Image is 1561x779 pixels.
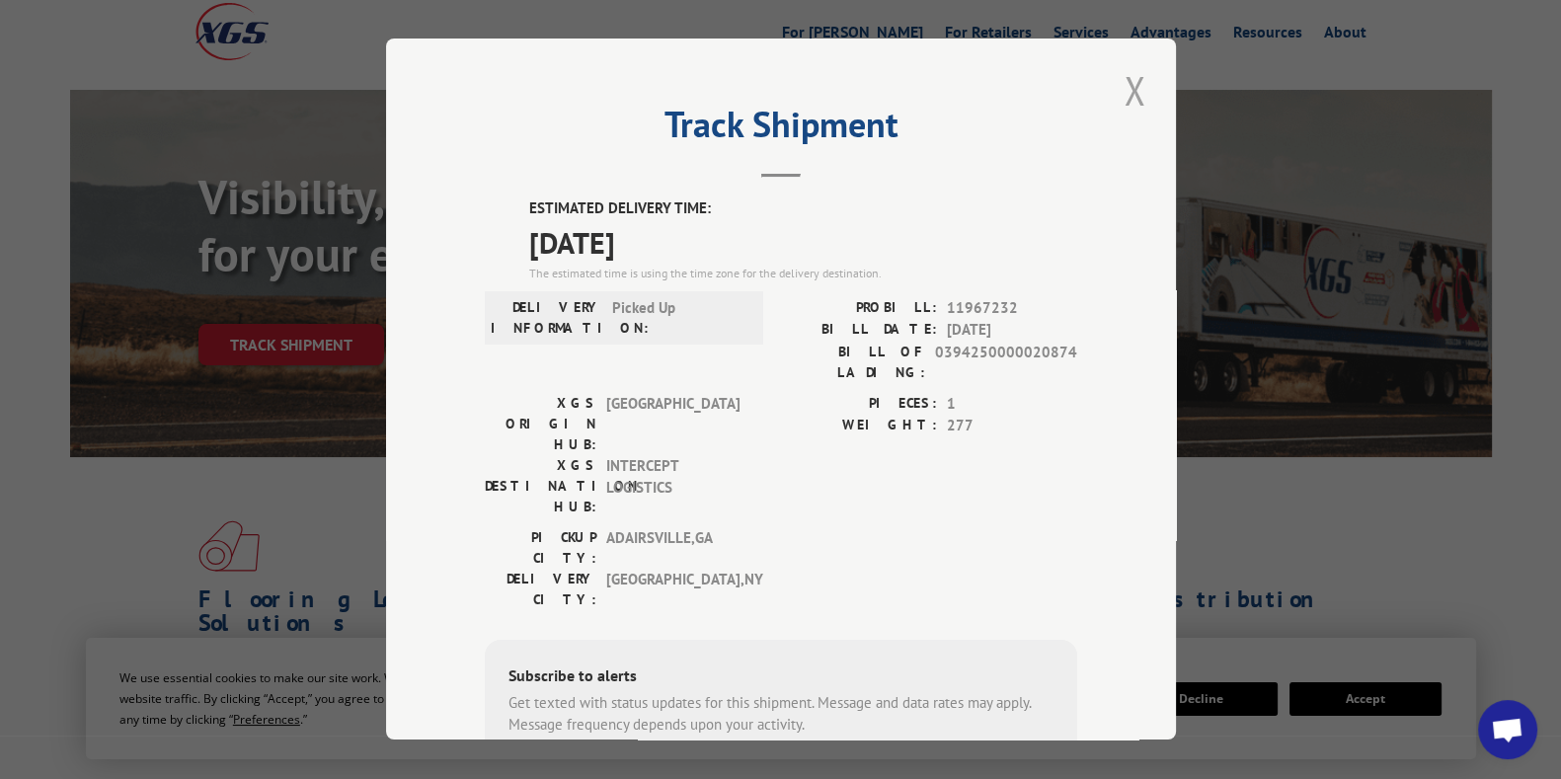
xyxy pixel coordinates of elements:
button: Close modal [1118,63,1151,117]
span: Picked Up [612,297,745,339]
a: Open chat [1478,700,1537,759]
label: PICKUP CITY: [485,527,596,569]
label: BILL DATE: [781,320,937,343]
label: WEIGHT: [781,416,937,438]
div: Get texted with status updates for this shipment. Message and data rates may apply. Message frequ... [508,692,1054,737]
span: 11967232 [947,297,1077,320]
label: XGS ORIGIN HUB: [485,393,596,455]
span: INTERCEPT LOGISTICS [606,455,740,517]
span: [DATE] [529,220,1077,265]
div: The estimated time is using the time zone for the delivery destination. [529,265,1077,282]
label: XGS DESTINATION HUB: [485,455,596,517]
label: DELIVERY INFORMATION: [491,297,602,339]
h2: Track Shipment [485,111,1077,148]
span: 277 [947,416,1077,438]
span: [GEOGRAPHIC_DATA] , NY [606,569,740,610]
span: [GEOGRAPHIC_DATA] [606,393,740,455]
span: [DATE] [947,320,1077,343]
span: ADAIRSVILLE , GA [606,527,740,569]
span: 0394250000020874 [935,342,1077,383]
label: BILL OF LADING: [781,342,925,383]
div: Subscribe to alerts [508,663,1054,692]
label: ESTIMATED DELIVERY TIME: [529,198,1077,221]
label: PIECES: [781,393,937,416]
label: PROBILL: [781,297,937,320]
label: DELIVERY CITY: [485,569,596,610]
span: 1 [947,393,1077,416]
